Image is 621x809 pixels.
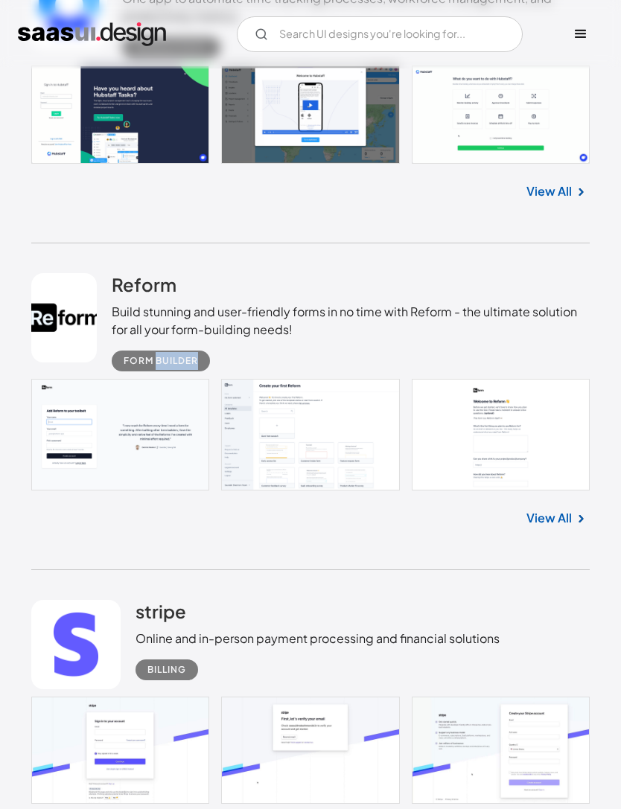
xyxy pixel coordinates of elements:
[112,303,590,339] div: Build stunning and user-friendly forms in no time with Reform - the ultimate solution for all you...
[526,509,572,527] a: View All
[112,273,176,303] a: Reform
[18,22,166,46] a: home
[136,630,500,647] div: Online and in-person payment processing and financial solutions
[237,16,523,52] input: Search UI designs you're looking for...
[136,600,186,630] a: stripe
[124,352,198,370] div: Form Builder
[136,600,186,622] h2: stripe
[526,182,572,200] a: View All
[147,661,186,679] div: Billing
[112,273,176,295] h2: Reform
[237,16,523,52] form: Email Form
[558,12,603,57] div: menu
